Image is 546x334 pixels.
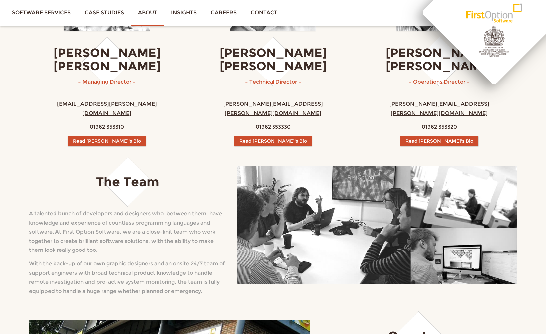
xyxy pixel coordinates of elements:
button: Read [PERSON_NAME]'s Bio [234,136,312,146]
button: Read [PERSON_NAME]'s Bio [400,136,478,146]
span: A talented bunch of developers and designers who, between them, have knowledge and experience of ... [29,210,222,253]
span: With the back-up of our own graphic designers and an onsite 24/7 team of support engineers with b... [29,260,225,294]
span: – Operations Director – [409,79,470,85]
p: 01962 353330 [202,122,345,132]
a: [PERSON_NAME][EMAIL_ADDRESS][PERSON_NAME][DOMAIN_NAME] [389,101,489,116]
img: teamcollage [237,166,517,284]
a: [PERSON_NAME][EMAIL_ADDRESS][PERSON_NAME][DOMAIN_NAME] [223,101,323,116]
button: Read [PERSON_NAME]'s Bio [68,136,146,146]
span: – Technical Director – [245,79,301,85]
h3: The Team [29,175,227,189]
a: Read [PERSON_NAME]'s Bio [68,137,146,144]
h3: [PERSON_NAME] [PERSON_NAME] [207,46,340,73]
p: 01962 353320 [368,122,511,132]
span: – Managing Director – [78,79,136,85]
a: Read [PERSON_NAME]'s Bio [234,137,312,144]
p: 01962 353310 [36,122,178,132]
a: Read [PERSON_NAME]'s Bio [400,137,478,144]
h3: [PERSON_NAME] [PERSON_NAME] [373,46,506,73]
a: [EMAIL_ADDRESS][PERSON_NAME][DOMAIN_NAME] [57,101,157,116]
h3: [PERSON_NAME] [PERSON_NAME] [41,46,173,73]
